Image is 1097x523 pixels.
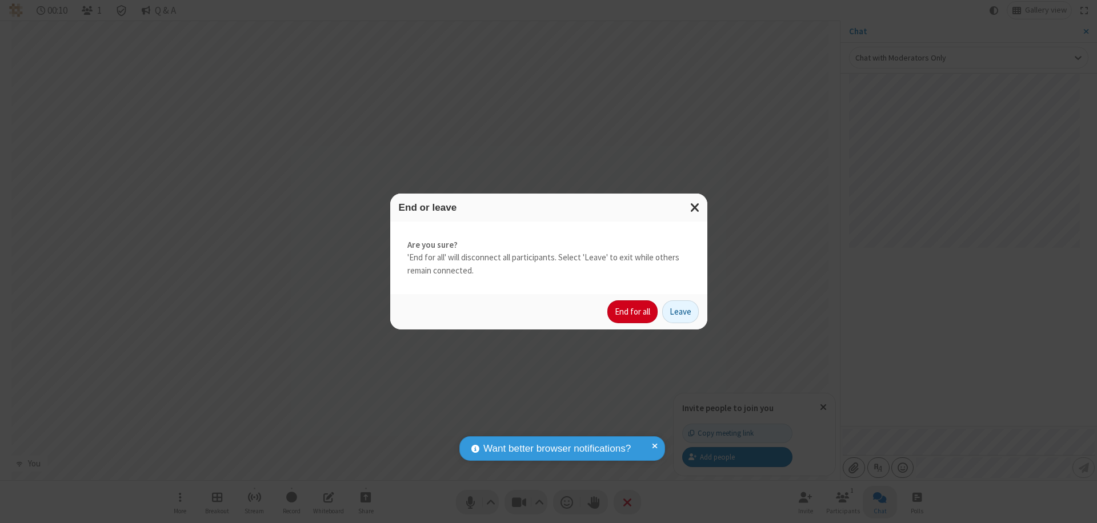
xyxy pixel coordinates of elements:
[607,300,658,323] button: End for all
[399,202,699,213] h3: End or leave
[662,300,699,323] button: Leave
[483,441,631,456] span: Want better browser notifications?
[683,194,707,222] button: Close modal
[407,239,690,252] strong: Are you sure?
[390,222,707,295] div: 'End for all' will disconnect all participants. Select 'Leave' to exit while others remain connec...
